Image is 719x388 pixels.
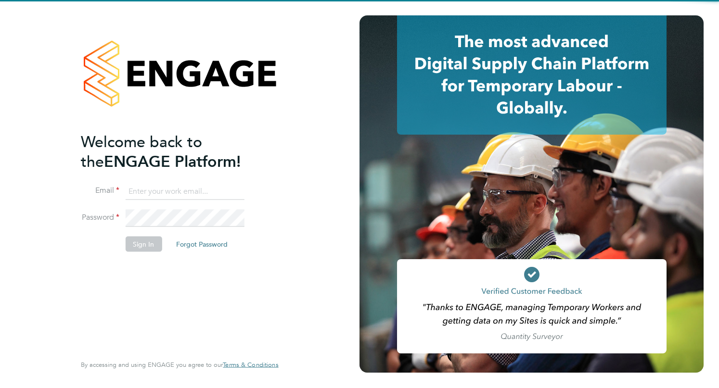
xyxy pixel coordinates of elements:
[125,183,244,200] input: Enter your work email...
[81,132,202,171] span: Welcome back to the
[223,361,278,369] a: Terms & Conditions
[223,361,278,369] span: Terms & Conditions
[81,186,119,196] label: Email
[81,213,119,223] label: Password
[125,237,162,252] button: Sign In
[81,132,269,171] h2: ENGAGE Platform!
[168,237,235,252] button: Forgot Password
[81,361,278,369] span: By accessing and using ENGAGE you agree to our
